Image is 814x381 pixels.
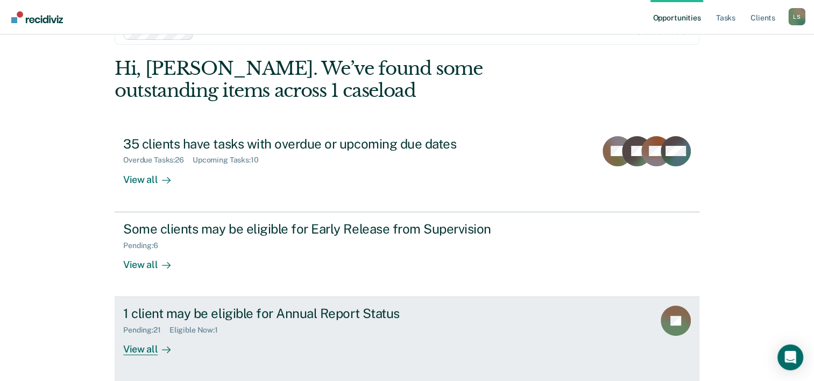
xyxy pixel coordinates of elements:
[115,58,582,102] div: Hi, [PERSON_NAME]. We’ve found some outstanding items across 1 caseload
[115,128,699,212] a: 35 clients have tasks with overdue or upcoming due datesOverdue Tasks:26Upcoming Tasks:10View all
[123,306,501,321] div: 1 client may be eligible for Annual Report Status
[123,250,183,271] div: View all
[123,335,183,356] div: View all
[788,8,805,25] button: Profile dropdown button
[123,326,169,335] div: Pending : 21
[11,11,63,23] img: Recidiviz
[788,8,805,25] div: L S
[123,165,183,186] div: View all
[193,156,267,165] div: Upcoming Tasks : 10
[123,136,501,152] div: 35 clients have tasks with overdue or upcoming due dates
[777,344,803,370] div: Open Intercom Messenger
[115,212,699,297] a: Some clients may be eligible for Early Release from SupervisionPending:6View all
[123,156,193,165] div: Overdue Tasks : 26
[123,241,167,250] div: Pending : 6
[169,326,226,335] div: Eligible Now : 1
[123,221,501,237] div: Some clients may be eligible for Early Release from Supervision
